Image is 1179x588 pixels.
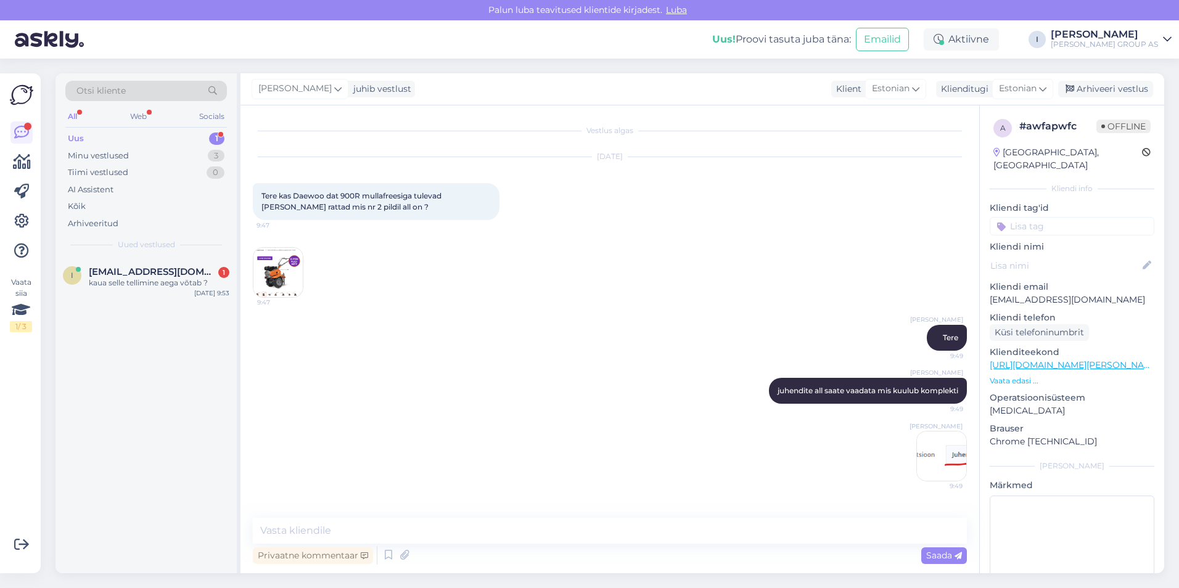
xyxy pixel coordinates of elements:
[712,33,736,45] b: Uus!
[990,479,1154,492] p: Märkmed
[1000,123,1006,133] span: a
[936,83,988,96] div: Klienditugi
[990,240,1154,253] p: Kliendi nimi
[253,151,967,162] div: [DATE]
[778,386,958,395] span: juhendite all saate vaadata mis kuulub komplekti
[1051,39,1158,49] div: [PERSON_NAME] GROUP AS
[990,391,1154,404] p: Operatsioonisüsteem
[990,324,1089,341] div: Küsi telefoninumbrit
[71,271,73,280] span: i
[926,550,962,561] span: Saada
[712,32,851,47] div: Proovi tasuta juba täna:
[68,218,118,230] div: Arhiveeritud
[65,108,80,125] div: All
[253,248,303,297] img: Attachment
[910,422,963,431] span: [PERSON_NAME]
[10,83,33,107] img: Askly Logo
[261,191,443,211] span: Tere kas Daewoo dat 900R mullafreesiga tulevad [PERSON_NAME] rattad mis nr 2 pildil all on ?
[856,28,909,51] button: Emailid
[68,133,84,145] div: Uus
[258,82,332,96] span: [PERSON_NAME]
[68,200,86,213] div: Kõik
[89,266,217,277] span: indrek.sedrik@gmail.com
[990,311,1154,324] p: Kliendi telefon
[68,150,129,162] div: Minu vestlused
[197,108,227,125] div: Socials
[10,321,32,332] div: 1 / 3
[990,422,1154,435] p: Brauser
[194,288,229,298] div: [DATE] 9:53
[990,404,1154,417] p: [MEDICAL_DATA]
[257,221,303,230] span: 9:47
[990,183,1154,194] div: Kliendi info
[924,28,999,51] div: Aktiivne
[68,184,113,196] div: AI Assistent
[207,166,224,179] div: 0
[917,351,963,361] span: 9:49
[910,368,963,377] span: [PERSON_NAME]
[990,280,1154,293] p: Kliendi email
[990,460,1154,472] div: [PERSON_NAME]
[208,150,224,162] div: 3
[218,267,229,278] div: 1
[999,82,1037,96] span: Estonian
[253,547,373,564] div: Privaatne kommentaar
[68,166,128,179] div: Tiimi vestlused
[872,82,910,96] span: Estonian
[990,375,1154,386] p: Vaata edasi ...
[10,277,32,332] div: Vaata siia
[209,133,224,145] div: 1
[1058,81,1153,97] div: Arhiveeri vestlus
[257,298,303,307] span: 9:47
[253,125,967,136] div: Vestlus algas
[662,4,691,15] span: Luba
[917,431,966,481] img: Attachment
[910,315,963,324] span: [PERSON_NAME]
[943,333,958,342] span: Tere
[990,217,1154,235] input: Lisa tag
[348,83,411,96] div: juhib vestlust
[990,259,1140,272] input: Lisa nimi
[916,481,963,491] span: 9:49
[831,83,861,96] div: Klient
[990,359,1160,370] a: [URL][DOMAIN_NAME][PERSON_NAME]
[993,146,1142,172] div: [GEOGRAPHIC_DATA], [GEOGRAPHIC_DATA]
[990,293,1154,306] p: [EMAIL_ADDRESS][DOMAIN_NAME]
[1019,119,1096,134] div: # awfapwfc
[917,404,963,414] span: 9:49
[128,108,149,125] div: Web
[990,435,1154,448] p: Chrome [TECHNICAL_ID]
[990,202,1154,214] p: Kliendi tag'id
[76,84,126,97] span: Otsi kliente
[1029,31,1046,48] div: I
[89,277,229,288] div: kaua selle tellimine aega võtab ?
[990,346,1154,359] p: Klienditeekond
[1096,120,1151,133] span: Offline
[1051,30,1172,49] a: [PERSON_NAME][PERSON_NAME] GROUP AS
[118,239,175,250] span: Uued vestlused
[1051,30,1158,39] div: [PERSON_NAME]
